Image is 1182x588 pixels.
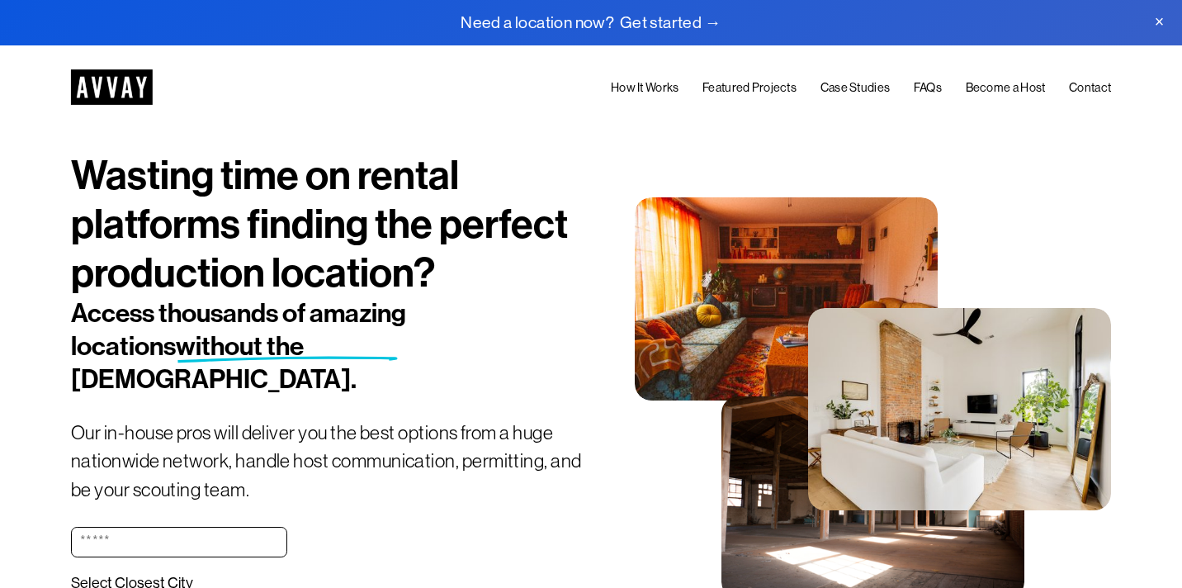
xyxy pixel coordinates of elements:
[71,297,504,396] h2: Access thousands of amazing locations
[611,78,679,98] a: How It Works
[702,78,797,98] a: Featured Projects
[1069,78,1111,98] a: Contact
[966,78,1046,98] a: Become a Host
[71,419,591,505] p: Our in-house pros will deliver you the best options from a huge nationwide network, handle host c...
[820,78,891,98] a: Case Studies
[71,151,591,297] h1: Wasting time on rental platforms finding the perfect production location?
[914,78,942,98] a: FAQs
[71,330,357,395] span: without the [DEMOGRAPHIC_DATA].
[71,69,153,105] img: AVVAY - The First Nationwide Location Scouting Co.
